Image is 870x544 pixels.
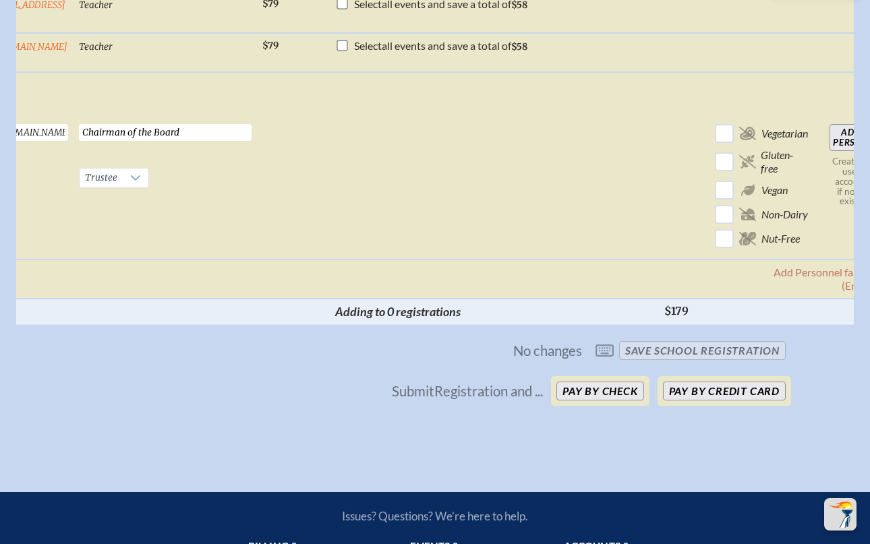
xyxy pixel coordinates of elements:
span: Teacher [79,41,113,53]
span: Adding to 0 registrations [335,304,461,319]
span: Nut-Free [761,232,800,245]
span: $58 [511,41,527,53]
th: $179 [659,299,709,324]
span: Select [354,39,382,52]
input: Job Title for Nametag (40 chars max) [79,124,252,141]
span: No changes [513,343,582,358]
button: Scroll Top [824,498,857,531]
span: Gluten-free [761,148,808,175]
img: To the top [827,501,854,528]
button: Pay by Credit Card [663,382,786,400]
span: Non-Dairy [761,208,808,221]
span: Vegetarian [761,127,808,140]
button: Pay by Check [556,382,644,400]
p: all events and save a total of [354,39,527,53]
p: Submit Registration and ... [392,384,543,398]
span: Vegan [761,183,788,197]
span: $79 [262,40,279,51]
p: Issues? Questions? We’re here to help. [198,509,672,523]
span: Trustee [80,169,123,187]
